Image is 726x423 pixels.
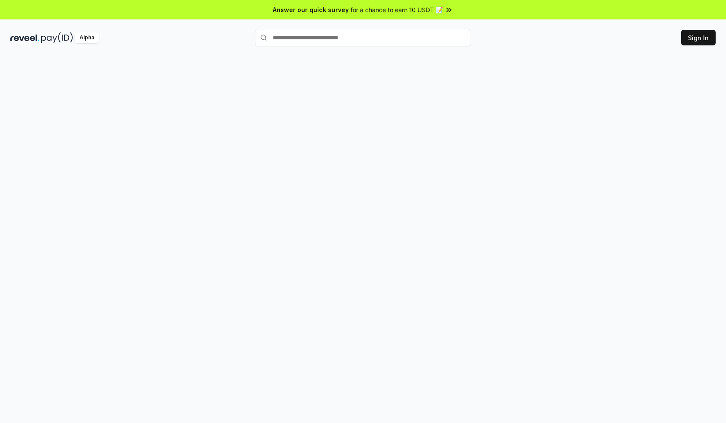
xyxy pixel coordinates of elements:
[350,5,443,14] span: for a chance to earn 10 USDT 📝
[75,32,99,43] div: Alpha
[681,30,716,45] button: Sign In
[41,32,73,43] img: pay_id
[10,32,39,43] img: reveel_dark
[273,5,349,14] span: Answer our quick survey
